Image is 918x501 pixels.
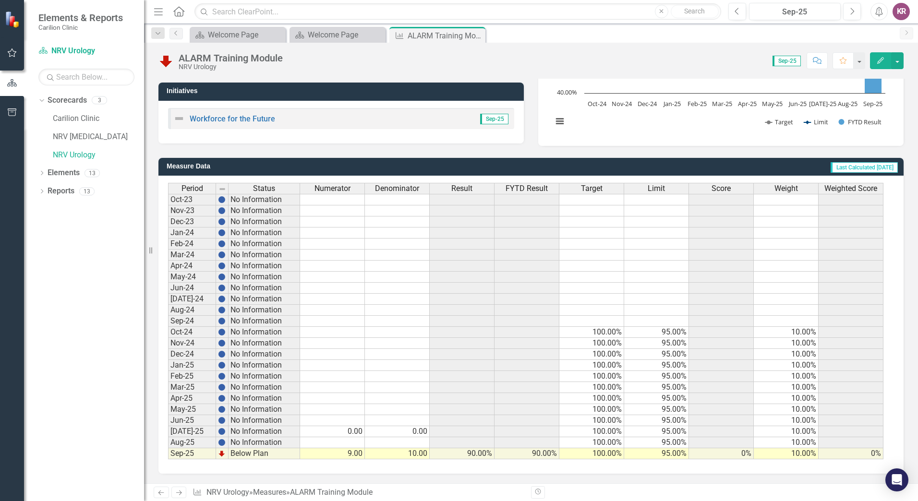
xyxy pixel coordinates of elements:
td: No Information [229,316,300,327]
button: Show Target [765,118,794,126]
img: BgCOk07PiH71IgAAAABJRU5ErkJggg== [218,406,226,413]
td: No Information [229,216,300,227]
h3: Initiatives [167,87,519,95]
td: Below Plan [229,448,300,459]
h3: Measure Data [167,163,453,170]
td: Jan-25 [168,360,216,371]
td: 10.00% [754,349,819,360]
td: 95.00% [624,382,689,393]
img: BgCOk07PiH71IgAAAABJRU5ErkJggg== [218,361,226,369]
td: 9.00 [300,448,365,459]
button: KR [893,3,910,20]
td: No Information [229,194,300,205]
img: BgCOk07PiH71IgAAAABJRU5ErkJggg== [218,229,226,237]
img: BgCOk07PiH71IgAAAABJRU5ErkJggg== [218,372,226,380]
td: Oct-24 [168,327,216,338]
img: BgCOk07PiH71IgAAAABJRU5ErkJggg== [218,273,226,281]
td: No Information [229,360,300,371]
td: Nov-23 [168,205,216,216]
div: Open Intercom Messenger [885,468,908,491]
span: Numerator [314,184,350,193]
span: Status [253,184,275,193]
td: 95.00% [624,327,689,338]
td: 10.00% [754,426,819,437]
td: 100.00% [559,437,624,448]
td: Aug-25 [168,437,216,448]
div: NRV Urology [179,63,283,71]
td: 95.00% [624,448,689,459]
td: Oct-23 [168,194,216,205]
td: Jan-24 [168,227,216,239]
td: Nov-24 [168,338,216,349]
td: Mar-24 [168,250,216,261]
td: 95.00% [624,415,689,426]
span: Sep-25 [773,56,801,66]
a: NRV Urology [206,488,249,497]
td: No Information [229,261,300,272]
text: Mar-25 [712,99,732,108]
a: Welcome Page [192,29,283,41]
td: Aug-24 [168,305,216,316]
td: 100.00% [559,404,624,415]
td: No Information [229,283,300,294]
text: Jan-25 [663,99,681,108]
td: No Information [229,250,300,261]
td: 0.00 [300,426,365,437]
td: No Information [229,227,300,239]
a: NRV [MEDICAL_DATA] [53,131,144,143]
img: BgCOk07PiH71IgAAAABJRU5ErkJggg== [218,207,226,215]
button: Search [671,5,719,18]
img: BgCOk07PiH71IgAAAABJRU5ErkJggg== [218,417,226,424]
div: 13 [79,187,95,195]
td: 10.00% [754,327,819,338]
td: Sep-24 [168,316,216,327]
span: Weight [774,184,798,193]
td: 95.00% [624,437,689,448]
td: No Information [229,415,300,426]
text: [DATE]-25 [809,99,836,108]
img: BgCOk07PiH71IgAAAABJRU5ErkJggg== [218,350,226,358]
td: No Information [229,426,300,437]
a: Carilion Clinic [53,113,144,124]
div: Sep-25 [752,6,837,18]
td: Feb-24 [168,239,216,250]
input: Search Below... [38,69,134,85]
span: Last Calculated [DATE] [831,162,898,173]
td: 95.00% [624,360,689,371]
img: BgCOk07PiH71IgAAAABJRU5ErkJggg== [218,218,226,226]
td: No Information [229,327,300,338]
span: Denominator [375,184,419,193]
span: Score [712,184,731,193]
td: [DATE]-25 [168,426,216,437]
input: Search ClearPoint... [194,3,721,20]
td: 100.00% [559,382,624,393]
td: Sep-25 [168,448,216,459]
td: No Information [229,239,300,250]
img: BgCOk07PiH71IgAAAABJRU5ErkJggg== [218,439,226,446]
text: May-25 [762,99,783,108]
td: Dec-23 [168,216,216,227]
img: BgCOk07PiH71IgAAAABJRU5ErkJggg== [218,394,226,402]
span: Sep-25 [480,114,508,124]
span: Elements & Reports [38,12,123,24]
text: Oct-24 [588,99,607,108]
td: 10.00% [754,338,819,349]
td: 10.00% [754,437,819,448]
td: 100.00% [559,360,624,371]
button: View chart menu, Chart [553,115,567,128]
img: BgCOk07PiH71IgAAAABJRU5ErkJggg== [218,306,226,314]
div: ALARM Training Module [290,488,373,497]
a: Workforce for the Future [190,114,275,123]
td: No Information [229,382,300,393]
td: Jun-25 [168,415,216,426]
td: Jun-24 [168,283,216,294]
td: 100.00% [559,371,624,382]
span: FYTD Result [506,184,548,193]
td: 10.00% [754,448,819,459]
td: No Information [229,393,300,404]
td: No Information [229,294,300,305]
td: 100.00% [559,415,624,426]
td: 90.00% [430,448,495,459]
img: BgCOk07PiH71IgAAAABJRU5ErkJggg== [218,196,226,203]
